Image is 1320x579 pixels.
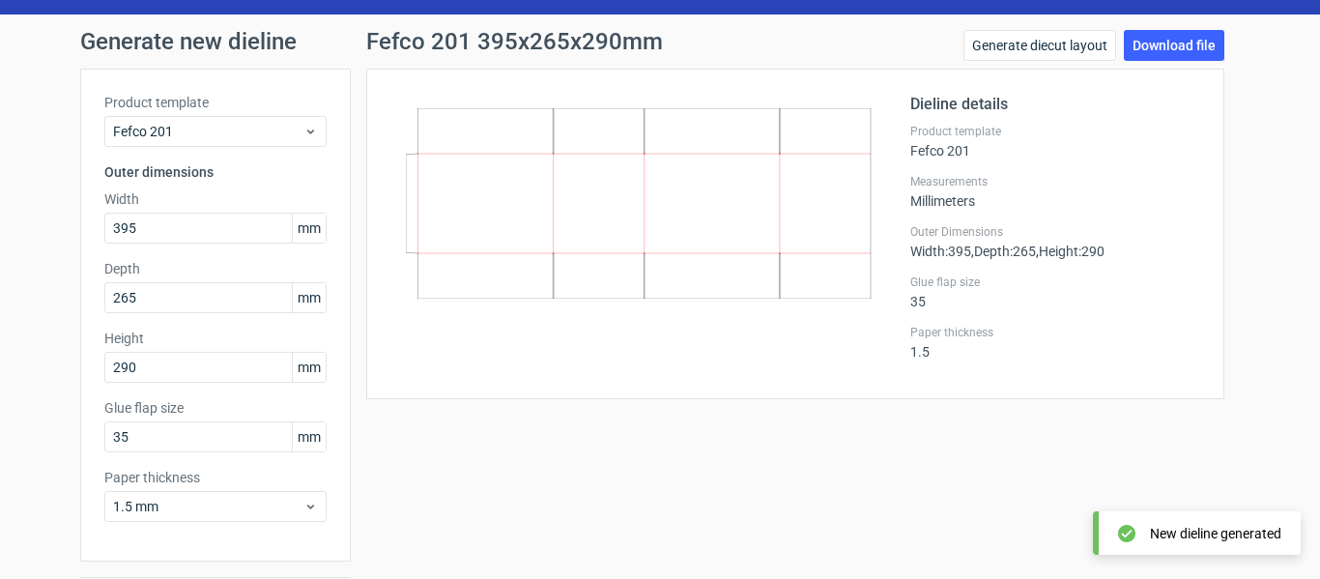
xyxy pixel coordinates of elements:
label: Glue flap size [910,275,1200,290]
div: Millimeters [910,174,1200,209]
h3: Outer dimensions [104,162,327,182]
a: Generate diecut layout [963,30,1116,61]
label: Width [104,189,327,209]
span: mm [292,422,326,451]
h1: Generate new dieline [80,30,1240,53]
span: 1.5 mm [113,497,303,516]
label: Product template [104,93,327,112]
div: 1.5 [910,325,1200,360]
span: , Depth : 265 [971,244,1036,259]
span: Width : 395 [910,244,971,259]
label: Paper thickness [910,325,1200,340]
span: mm [292,353,326,382]
span: mm [292,214,326,243]
label: Measurements [910,174,1200,189]
a: Download file [1124,30,1224,61]
label: Glue flap size [104,398,327,418]
div: 35 [910,275,1200,309]
div: Fefco 201 [910,124,1200,159]
label: Height [104,329,327,348]
label: Outer Dimensions [910,224,1200,240]
div: New dieline generated [1150,524,1281,543]
span: mm [292,283,326,312]
label: Depth [104,259,327,278]
h2: Dieline details [910,93,1200,116]
label: Paper thickness [104,468,327,487]
span: , Height : 290 [1036,244,1105,259]
label: Product template [910,124,1200,139]
h1: Fefco 201 395x265x290mm [366,30,663,53]
span: Fefco 201 [113,122,303,141]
